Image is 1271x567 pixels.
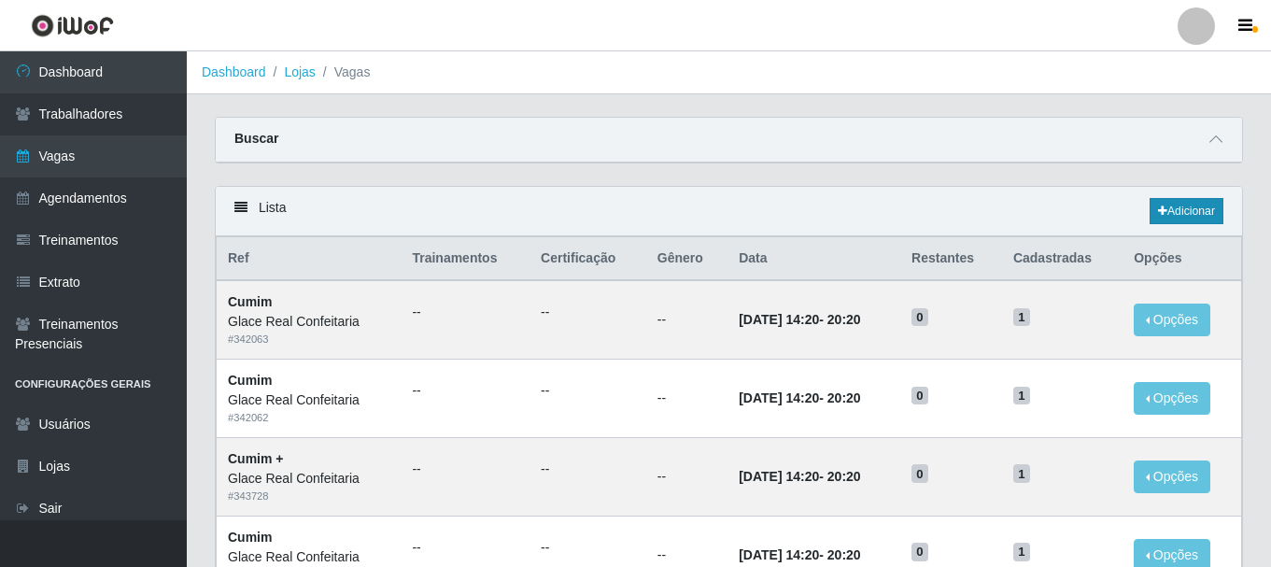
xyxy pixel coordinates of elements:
[727,237,900,281] th: Data
[187,51,1271,94] nav: breadcrumb
[739,390,860,405] strong: -
[1013,308,1030,327] span: 1
[646,280,727,359] td: --
[412,538,518,558] ul: --
[646,437,727,516] td: --
[739,547,819,562] time: [DATE] 14:20
[228,312,389,332] div: Glace Real Confeitaria
[739,469,860,484] strong: -
[228,489,389,504] div: # 343728
[31,14,114,37] img: CoreUI Logo
[739,469,819,484] time: [DATE] 14:20
[1002,237,1123,281] th: Cadastradas
[1134,304,1210,336] button: Opções
[530,237,646,281] th: Certificação
[412,460,518,479] ul: --
[1123,237,1241,281] th: Opções
[911,464,928,483] span: 0
[1134,382,1210,415] button: Opções
[228,547,389,567] div: Glace Real Confeitaria
[316,63,371,82] li: Vagas
[228,410,389,426] div: # 342062
[541,303,635,322] ul: --
[1013,464,1030,483] span: 1
[739,312,819,327] time: [DATE] 14:20
[1013,543,1030,561] span: 1
[911,543,928,561] span: 0
[412,381,518,401] ul: --
[228,294,272,309] strong: Cumim
[412,303,518,322] ul: --
[228,451,284,466] strong: Cumim +
[228,373,272,388] strong: Cumim
[228,390,389,410] div: Glace Real Confeitaria
[541,538,635,558] ul: --
[827,547,861,562] time: 20:20
[911,387,928,405] span: 0
[228,332,389,347] div: # 342063
[646,360,727,438] td: --
[911,308,928,327] span: 0
[541,460,635,479] ul: --
[541,381,635,401] ul: --
[900,237,1002,281] th: Restantes
[827,390,861,405] time: 20:20
[401,237,530,281] th: Trainamentos
[646,237,727,281] th: Gênero
[1150,198,1223,224] a: Adicionar
[827,469,861,484] time: 20:20
[217,237,402,281] th: Ref
[739,390,819,405] time: [DATE] 14:20
[228,530,272,545] strong: Cumim
[284,64,315,79] a: Lojas
[202,64,266,79] a: Dashboard
[234,131,278,146] strong: Buscar
[739,547,860,562] strong: -
[1134,461,1210,493] button: Opções
[216,187,1242,236] div: Lista
[1013,387,1030,405] span: 1
[228,469,389,489] div: Glace Real Confeitaria
[827,312,861,327] time: 20:20
[739,312,860,327] strong: -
